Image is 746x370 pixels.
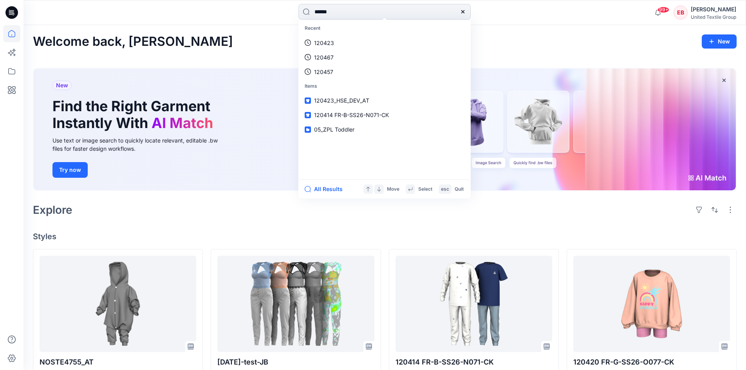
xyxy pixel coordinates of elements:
p: 120457 [314,68,333,76]
a: 120414 FR-B-SS26-N071-CK [396,256,552,352]
span: 99+ [657,7,669,13]
a: 2025.09.25-test-JB [217,256,374,352]
p: Select [418,185,432,193]
h2: Welcome back, [PERSON_NAME] [33,34,233,49]
div: [PERSON_NAME] [691,5,736,14]
p: Move [387,185,399,193]
p: Recent [300,21,469,36]
a: NOSTE4755_AT [40,256,196,352]
a: 120420 FR-G-SS26-O077-CK [573,256,730,352]
h2: Explore [33,204,72,216]
p: 120423 [314,39,334,47]
p: 120420 FR-G-SS26-O077-CK [573,357,730,368]
div: EB [674,5,688,20]
div: Use text or image search to quickly locate relevant, editable .bw files for faster design workflows. [52,136,229,153]
a: 120423 [300,36,469,50]
a: 120467 [300,50,469,65]
p: esc [441,185,449,193]
span: 120423_HSE_DEV_AT [314,97,369,104]
a: 120457 [300,65,469,79]
a: 120414 FR-B-SS26-N071-CK [300,108,469,122]
p: [DATE]-test-JB [217,357,374,368]
p: Items [300,79,469,94]
a: 120423_HSE_DEV_AT [300,93,469,108]
div: United Textile Group [691,14,736,20]
button: New [702,34,737,49]
p: NOSTE4755_AT [40,357,196,368]
h1: Find the Right Garment Instantly With [52,98,217,132]
button: All Results [305,184,348,194]
span: New [56,81,68,90]
a: 05_ZPL Toddler [300,122,469,137]
h4: Styles [33,232,737,241]
button: Try now [52,162,88,178]
span: 05_ZPL Toddler [314,126,354,133]
span: AI Match [152,114,213,132]
p: Quit [455,185,464,193]
p: 120467 [314,53,334,61]
p: 120414 FR-B-SS26-N071-CK [396,357,552,368]
span: 120414 FR-B-SS26-N071-CK [314,112,389,118]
